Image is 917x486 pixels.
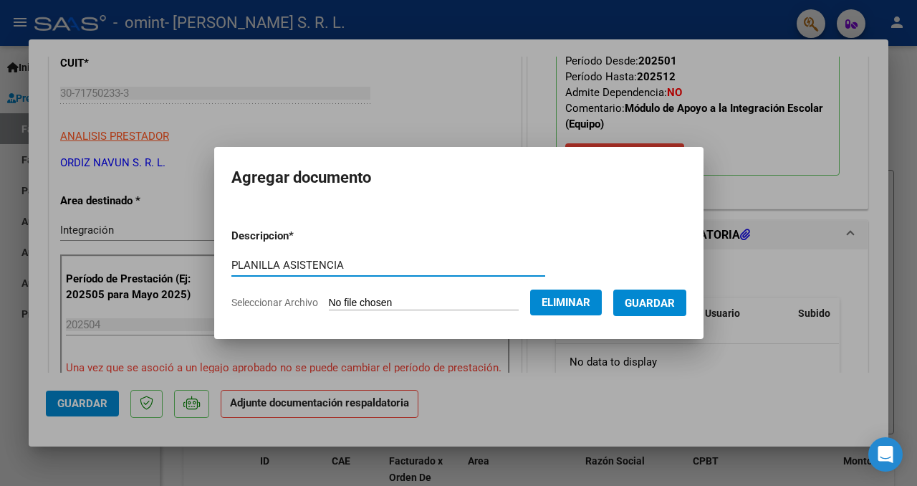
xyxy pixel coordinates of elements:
[542,296,590,309] span: Eliminar
[625,297,675,310] span: Guardar
[231,228,368,244] p: Descripcion
[613,290,686,316] button: Guardar
[530,290,602,315] button: Eliminar
[231,164,686,191] h2: Agregar documento
[231,297,318,308] span: Seleccionar Archivo
[868,437,903,472] div: Open Intercom Messenger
